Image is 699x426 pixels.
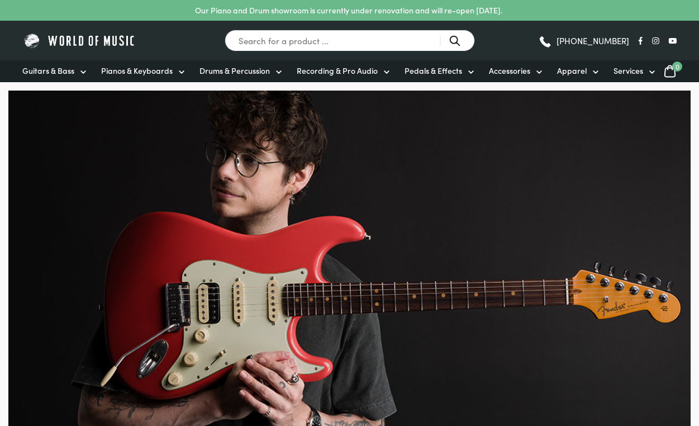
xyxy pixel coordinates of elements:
span: Recording & Pro Audio [297,65,378,77]
span: Guitars & Bass [22,65,74,77]
span: Accessories [489,65,530,77]
span: 0 [672,61,682,72]
span: Pianos & Keyboards [101,65,173,77]
img: World of Music [22,32,137,49]
span: Drums & Percussion [199,65,270,77]
iframe: Chat with our support team [537,303,699,426]
span: Apparel [557,65,587,77]
p: Our Piano and Drum showroom is currently under renovation and will re-open [DATE]. [195,4,502,16]
span: Pedals & Effects [405,65,462,77]
input: Search for a product ... [225,30,475,51]
span: Services [614,65,643,77]
span: [PHONE_NUMBER] [557,36,629,45]
a: [PHONE_NUMBER] [538,32,629,49]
